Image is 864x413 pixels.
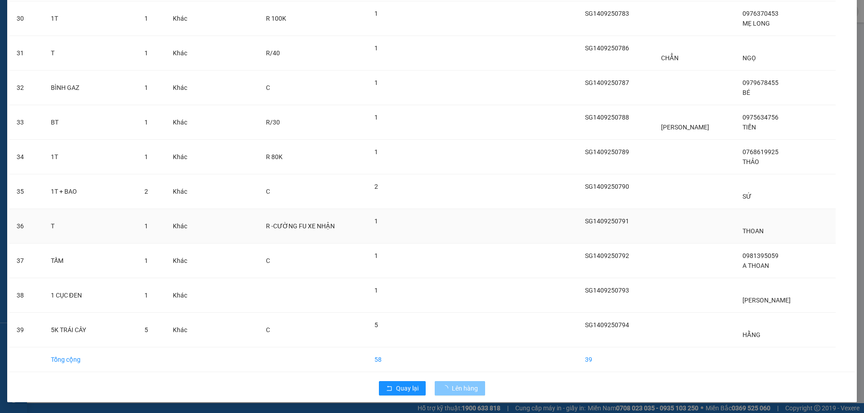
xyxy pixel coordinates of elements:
span: SG1409250792 [585,252,629,259]
td: 1T + BAO [44,174,138,209]
span: R/40 [266,49,280,57]
td: 5K TRÁI CÂY [44,313,138,347]
td: 30 [9,1,44,36]
span: 0979678455 [742,79,778,86]
td: 31 [9,36,44,71]
span: 0768619925 [742,148,778,155]
span: C [266,257,270,264]
span: SG1409250788 [585,114,629,121]
td: T [44,209,138,244]
span: SỨ [742,193,751,200]
td: BT [44,105,138,140]
span: 1 [374,10,378,17]
span: 5 [144,326,148,333]
span: 1 [374,148,378,155]
td: 35 [9,174,44,209]
span: SG1409250787 [585,79,629,86]
td: Khác [166,1,203,36]
span: 2 [144,188,148,195]
td: Khác [166,174,203,209]
td: Khác [166,71,203,105]
td: BÌNH GAZ [44,71,138,105]
td: 36 [9,209,44,244]
span: R 80K [266,153,283,160]
span: [PERSON_NAME] [742,297,791,304]
span: 1 [374,44,378,52]
td: Khác [166,36,203,71]
td: 32 [9,71,44,105]
td: Tổng cộng [44,347,138,372]
td: Khác [166,278,203,313]
span: R/30 [266,119,280,126]
span: 2 [374,183,378,190]
span: SG1409250793 [585,287,629,294]
span: 1 [374,114,378,121]
td: TẤM [44,244,138,278]
span: THẢO [742,158,759,165]
span: SG1409250791 [585,218,629,225]
td: 1 CỤC ĐEN [44,278,138,313]
span: SG1409250783 [585,10,629,17]
span: HẰNG [742,331,760,338]
button: rollbackQuay lại [379,381,426,395]
span: THOAN [742,227,764,235]
span: CHẲN [661,54,679,62]
td: Khác [166,105,203,140]
span: 1 [374,287,378,294]
td: 39 [9,313,44,347]
td: 37 [9,244,44,278]
span: R 100K [266,15,286,22]
span: 1 [374,79,378,86]
td: Khác [166,244,203,278]
span: 1 [144,119,148,126]
td: 38 [9,278,44,313]
span: loading [442,385,452,391]
span: [PERSON_NAME] [661,124,709,131]
span: 0976370453 [742,10,778,17]
span: SG1409250794 [585,321,629,329]
span: 1 [144,15,148,22]
span: BÉ [742,89,750,96]
span: C [266,84,270,91]
td: 34 [9,140,44,174]
td: Khác [166,140,203,174]
span: C [266,326,270,333]
span: 1 [144,49,148,57]
span: rollback [386,385,392,392]
span: SG1409250786 [585,44,629,52]
span: Lên hàng [452,383,478,393]
span: 0981395059 [742,252,778,259]
td: 58 [367,347,416,372]
span: 5 [374,321,378,329]
td: 1T [44,140,138,174]
span: Quay lại [396,383,418,393]
td: T [44,36,138,71]
span: 0975634756 [742,114,778,121]
span: 1 [144,153,148,160]
button: Lên hàng [435,381,485,395]
span: 1 [144,292,148,299]
td: Khác [166,313,203,347]
span: 1 [374,218,378,225]
td: 39 [578,347,654,372]
span: MẸ LONG [742,20,770,27]
td: 1T [44,1,138,36]
span: 1 [374,252,378,259]
td: Khác [166,209,203,244]
span: 1 [144,257,148,264]
span: NGỌ [742,54,756,62]
span: TIẾN [742,124,756,131]
span: 1 [144,222,148,230]
span: R -CƯỜNG FU XE NHẬN [266,222,335,230]
span: C [266,188,270,195]
span: SG1409250789 [585,148,629,155]
span: 1 [144,84,148,91]
span: SG1409250790 [585,183,629,190]
td: 33 [9,105,44,140]
span: A THOAN [742,262,769,269]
